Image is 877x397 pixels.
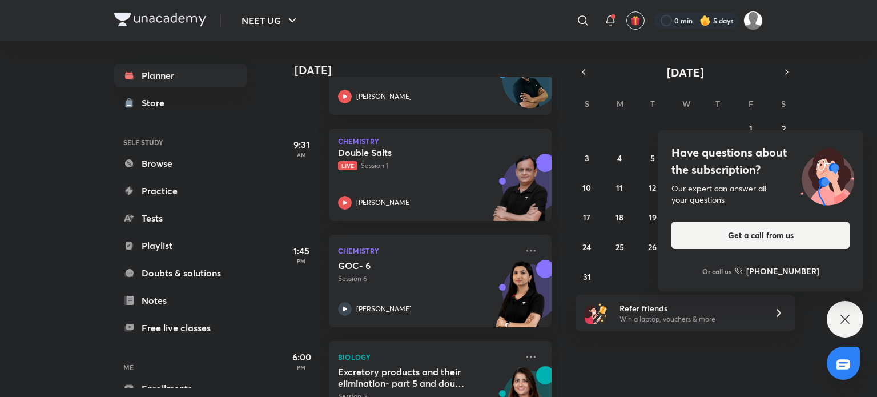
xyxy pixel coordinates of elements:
h5: 1:45 [279,244,324,258]
p: AM [279,151,324,158]
a: [PHONE_NUMBER] [735,265,819,277]
button: August 11, 2025 [610,178,629,197]
button: August 1, 2025 [742,119,760,137]
button: August 19, 2025 [643,208,662,226]
button: August 4, 2025 [610,149,629,167]
p: PM [279,258,324,264]
button: August 25, 2025 [610,238,629,256]
img: avatar [630,15,641,26]
img: unacademy [489,154,552,232]
p: Biology [338,350,517,364]
a: Practice [114,179,247,202]
span: Live [338,161,357,170]
abbr: Wednesday [682,98,690,109]
abbr: August 4, 2025 [617,153,622,163]
abbr: August 18, 2025 [615,212,623,223]
img: streak [699,15,711,26]
p: [PERSON_NAME] [356,91,412,102]
abbr: Monday [617,98,623,109]
h6: ME [114,358,247,377]
img: unacademy [489,260,552,339]
abbr: Friday [749,98,753,109]
button: NEET UG [235,9,306,32]
p: Win a laptop, vouchers & more [619,314,760,324]
button: August 31, 2025 [578,267,596,286]
h6: Refer friends [619,302,760,314]
button: [DATE] [592,64,779,80]
div: Store [142,96,171,110]
p: Session 6 [338,274,517,284]
a: Store [114,91,247,114]
button: August 17, 2025 [578,208,596,226]
a: Free live classes [114,316,247,339]
abbr: Saturday [781,98,786,109]
a: Company Logo [114,13,206,29]
button: August 18, 2025 [610,208,629,226]
h5: Excretory products and their elimination- part 5 and doubt clearing session [338,366,480,389]
abbr: August 12, 2025 [649,182,656,193]
h6: [PHONE_NUMBER] [746,265,819,277]
img: Company Logo [114,13,206,26]
abbr: August 1, 2025 [749,123,753,134]
abbr: Thursday [715,98,720,109]
p: Chemistry [338,138,542,145]
abbr: August 26, 2025 [648,242,657,252]
abbr: August 31, 2025 [583,271,591,282]
button: August 24, 2025 [578,238,596,256]
p: Session 1 [338,161,517,171]
h6: SELF STUDY [114,133,247,152]
button: August 12, 2025 [643,178,662,197]
h5: 9:31 [279,138,324,151]
img: Avatar [503,58,558,113]
abbr: August 24, 2025 [582,242,591,252]
img: surabhi [743,11,763,30]
a: Planner [114,64,247,87]
p: [PERSON_NAME] [356,198,412,208]
button: August 26, 2025 [643,238,662,256]
abbr: Tuesday [650,98,655,109]
abbr: August 5, 2025 [650,153,655,163]
p: PM [279,364,324,371]
a: Tests [114,207,247,230]
img: ttu_illustration_new.svg [791,144,863,206]
button: August 10, 2025 [578,178,596,197]
h4: Have questions about the subscription? [671,144,850,178]
abbr: August 3, 2025 [585,153,589,163]
abbr: Sunday [585,98,589,109]
abbr: August 17, 2025 [583,212,590,223]
p: [PERSON_NAME] [356,304,412,314]
abbr: August 2, 2025 [782,123,786,134]
button: Get a call from us [671,222,850,249]
p: Or call us [702,266,731,276]
p: Chemistry [338,244,517,258]
button: August 3, 2025 [578,149,596,167]
img: referral [585,302,608,324]
div: Our expert can answer all your questions [671,183,850,206]
a: Notes [114,289,247,312]
h4: [DATE] [295,63,563,77]
span: [DATE] [667,65,704,80]
button: August 2, 2025 [774,119,792,137]
h5: Double Salts [338,147,480,158]
abbr: August 10, 2025 [582,182,591,193]
a: Browse [114,152,247,175]
abbr: August 25, 2025 [615,242,624,252]
button: avatar [626,11,645,30]
h5: 6:00 [279,350,324,364]
abbr: August 11, 2025 [616,182,623,193]
button: August 5, 2025 [643,149,662,167]
h5: GOC- 6 [338,260,480,271]
a: Playlist [114,234,247,257]
a: Doubts & solutions [114,262,247,284]
abbr: August 19, 2025 [649,212,657,223]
